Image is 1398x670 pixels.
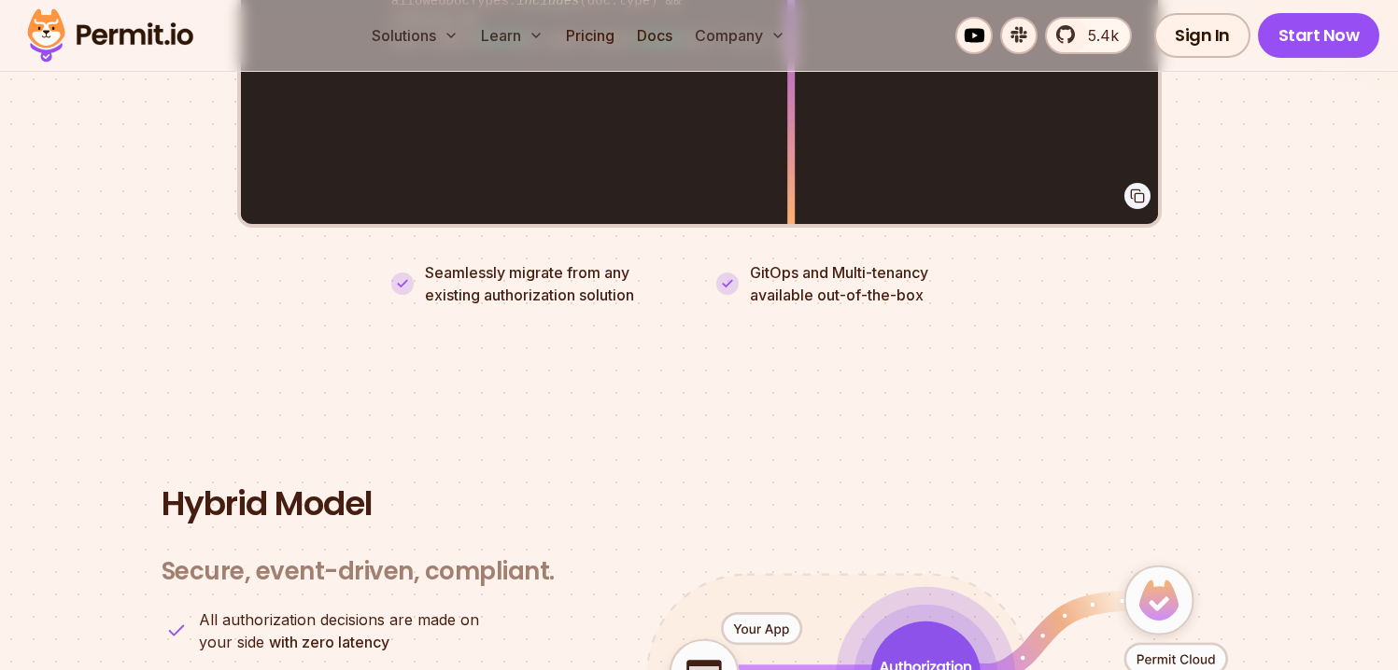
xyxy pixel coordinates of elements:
[425,261,683,306] p: Seamlessly migrate from any existing authorization solution
[19,4,202,67] img: Permit logo
[1045,17,1132,54] a: 5.4k
[687,17,793,54] button: Company
[199,608,479,631] span: All authorization decisions are made on
[558,17,622,54] a: Pricing
[1154,13,1250,58] a: Sign In
[162,556,555,587] h3: Secure, event-driven, compliant.
[1077,24,1119,47] span: 5.4k
[199,608,479,653] p: your side
[473,17,551,54] button: Learn
[1258,13,1380,58] a: Start Now
[629,17,680,54] a: Docs
[269,633,389,651] strong: with zero latency
[364,17,466,54] button: Solutions
[750,261,928,306] p: GitOps and Multi-tenancy available out-of-the-box
[162,485,1237,523] h2: Hybrid Model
